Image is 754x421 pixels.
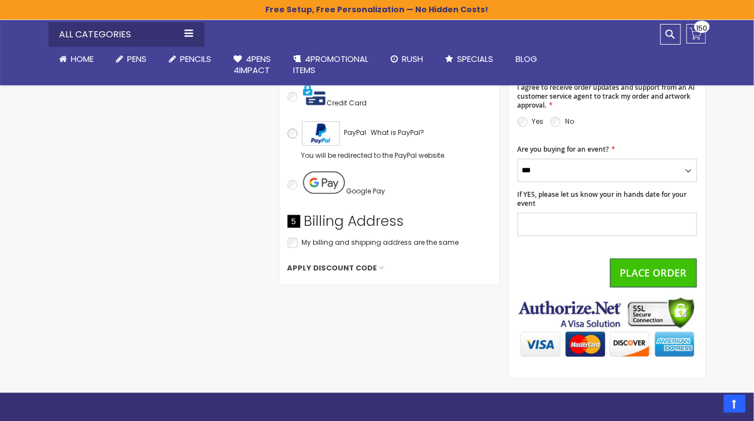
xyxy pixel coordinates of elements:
a: Pens [105,47,158,71]
img: Pay with Google Pay [303,172,345,194]
span: What is PayPal? [371,128,425,138]
label: Yes [532,117,544,127]
div: Billing Address [288,212,492,237]
a: Specials [435,47,505,71]
span: If YES, please let us know your in hands date for your event [518,190,687,209]
label: No [565,117,574,127]
button: Place Order [610,259,697,288]
span: Blog [516,53,538,65]
a: 150 [687,24,706,43]
div: All Categories [48,22,205,47]
span: Apply Discount Code [288,264,377,274]
a: 4Pens4impact [223,47,283,83]
span: Pens [128,53,147,65]
span: Google Pay [347,187,386,196]
span: 4Pens 4impact [234,53,271,76]
span: 150 [697,23,708,33]
a: Pencils [158,47,223,71]
span: Place Order [620,267,687,280]
img: Pay with credit card [303,84,325,106]
a: Home [48,47,105,71]
span: My billing and shipping address are the same [302,238,459,248]
a: What is PayPal? [371,127,425,140]
span: PayPal [344,128,367,138]
a: Rush [380,47,435,71]
span: Pencils [181,53,212,65]
span: 4PROMOTIONAL ITEMS [294,53,369,76]
span: Are you buying for an event? [518,145,609,154]
span: Home [71,53,94,65]
img: Acceptance Mark [302,122,340,146]
span: Specials [458,53,494,65]
a: Top [724,395,746,413]
span: Credit Card [327,99,367,108]
span: You will be redirected to the PayPal website. [301,151,446,161]
a: 4PROMOTIONALITEMS [283,47,380,83]
a: Blog [505,47,549,71]
span: Rush [402,53,424,65]
span: I agree to receive order updates and support from an AI customer service agent to track my order ... [518,83,695,110]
